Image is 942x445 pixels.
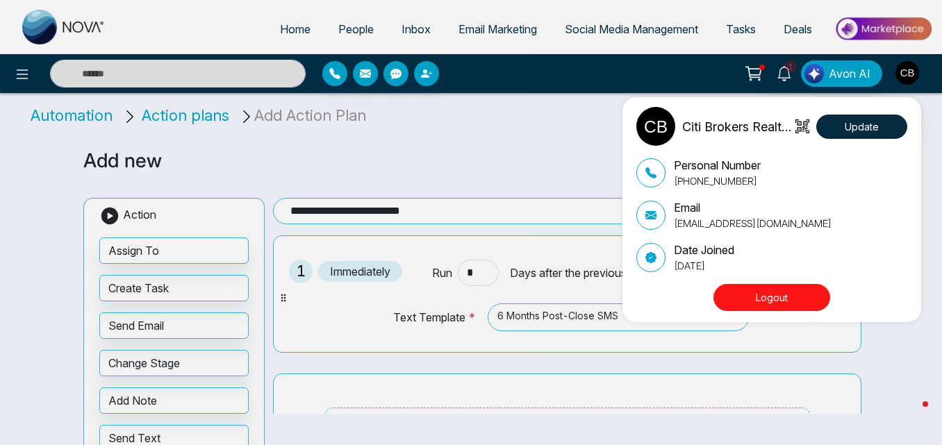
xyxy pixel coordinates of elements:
[713,284,830,311] button: Logout
[674,258,734,273] p: [DATE]
[682,117,791,136] p: Citi Brokers Realty Inc. Brokerage
[674,199,832,216] p: Email
[674,157,761,174] p: Personal Number
[895,398,928,431] iframe: Intercom live chat
[674,242,734,258] p: Date Joined
[674,174,761,188] p: [PHONE_NUMBER]
[674,216,832,230] p: [EMAIL_ADDRESS][DOMAIN_NAME]
[816,115,907,139] button: Update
